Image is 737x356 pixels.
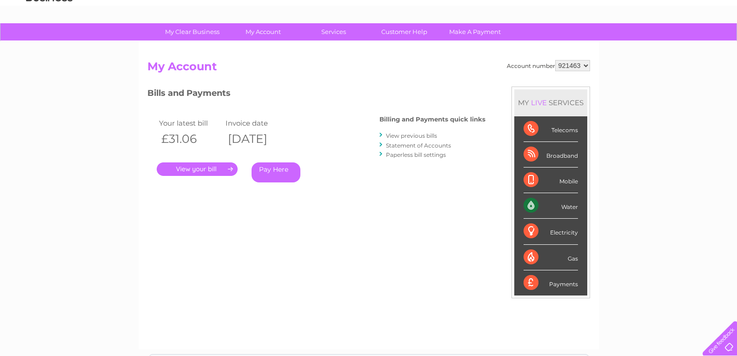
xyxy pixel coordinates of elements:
td: Your latest bill [157,117,224,129]
a: Contact [675,40,698,47]
h2: My Account [147,60,590,78]
a: My Clear Business [154,23,231,40]
th: £31.06 [157,129,224,148]
a: Statement of Accounts [386,142,451,149]
div: MY SERVICES [514,89,587,116]
a: . [157,162,238,176]
a: Energy [597,40,617,47]
td: Invoice date [223,117,290,129]
a: Pay Here [252,162,300,182]
h4: Billing and Payments quick links [379,116,485,123]
div: Gas [524,245,578,270]
img: logo.png [26,24,73,53]
a: Services [295,23,372,40]
a: View previous bills [386,132,437,139]
h3: Bills and Payments [147,87,485,103]
div: Payments [524,270,578,296]
div: Account number [507,60,590,71]
div: Mobile [524,168,578,193]
a: Make A Payment [437,23,513,40]
a: Customer Help [366,23,443,40]
a: Water [573,40,591,47]
div: Broadband [524,142,578,168]
div: Water [524,193,578,219]
div: Telecoms [524,116,578,142]
a: Log out [706,40,728,47]
th: [DATE] [223,129,290,148]
div: LIVE [529,98,549,107]
a: Paperless bill settings [386,151,446,158]
a: Telecoms [623,40,651,47]
div: Electricity [524,219,578,244]
div: Clear Business is a trading name of Verastar Limited (registered in [GEOGRAPHIC_DATA] No. 3667643... [149,5,589,45]
a: 0333 014 3131 [562,5,626,16]
a: Blog [656,40,670,47]
a: My Account [225,23,301,40]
